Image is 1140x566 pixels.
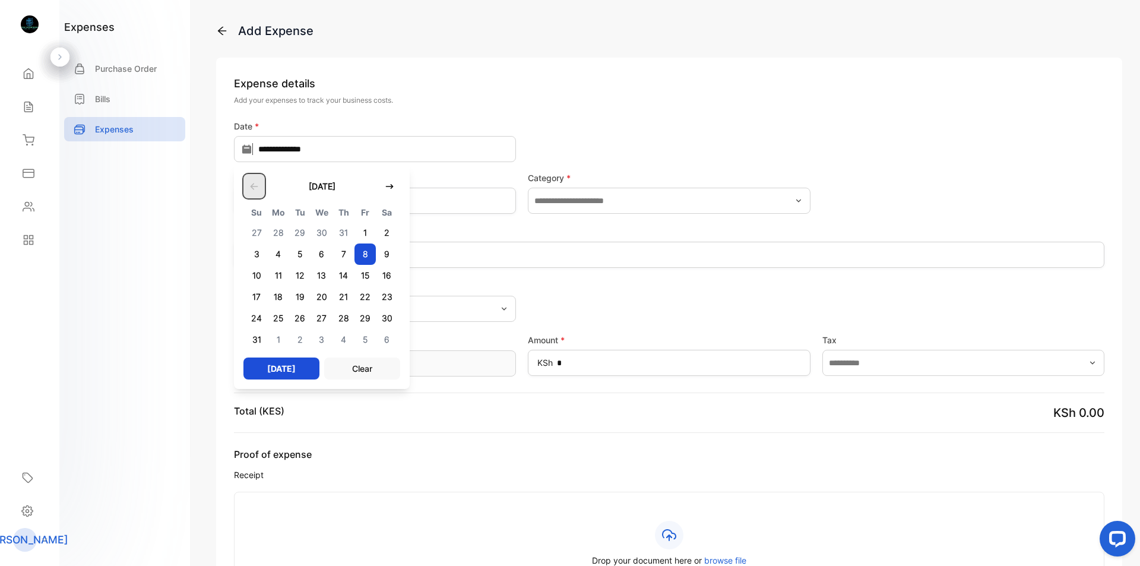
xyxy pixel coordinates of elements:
[311,329,333,350] span: 3
[246,244,268,265] span: 3
[268,205,290,220] span: Mo
[528,334,810,346] label: Amount
[95,62,157,75] p: Purchase Order
[1053,406,1104,420] span: KSh 0.00
[332,329,354,350] span: 4
[1090,516,1140,566] iframe: LiveChat chat widget
[289,222,311,244] span: 29
[268,222,290,244] span: 28
[297,174,347,198] button: [DATE]
[268,244,290,265] span: 4
[528,172,810,184] label: Category
[332,244,354,265] span: 7
[289,329,311,350] span: 2
[537,356,553,369] span: KSh
[243,358,319,380] button: [DATE]
[234,95,1104,106] p: Add your expenses to track your business costs.
[246,308,268,329] span: 24
[354,308,376,329] span: 29
[311,265,333,286] span: 13
[268,308,290,329] span: 25
[354,205,376,220] span: Fr
[354,265,376,286] span: 15
[354,244,376,265] span: 8
[332,286,354,308] span: 21
[268,265,290,286] span: 11
[332,308,354,329] span: 28
[354,222,376,244] span: 1
[354,329,376,350] span: 5
[289,205,311,220] span: Tu
[64,87,185,111] a: Bills
[311,286,333,308] span: 20
[376,244,398,265] span: 9
[246,329,268,350] span: 31
[64,56,185,81] a: Purchase Order
[289,244,311,265] span: 5
[246,222,268,244] span: 27
[234,404,284,418] p: Total (KES)
[822,334,1104,346] label: Tax
[376,308,398,329] span: 30
[246,265,268,286] span: 10
[289,286,311,308] span: 19
[234,120,516,132] label: Date
[311,222,333,244] span: 30
[246,205,268,220] span: Su
[704,555,746,565] span: browse file
[234,226,1104,238] label: Description
[376,205,398,220] span: Sa
[311,205,333,220] span: We
[268,329,290,350] span: 1
[246,286,268,308] span: 17
[354,286,376,308] span: 22
[289,265,311,286] span: 12
[95,93,110,105] p: Bills
[592,555,702,565] span: Drop your document here or
[376,329,398,350] span: 6
[332,222,354,244] span: 31
[234,75,1104,91] p: Expense details
[376,286,398,308] span: 23
[376,265,398,286] span: 16
[311,244,333,265] span: 6
[64,117,185,141] a: Expenses
[234,447,1104,461] span: Proof of expense
[332,205,354,220] span: Th
[289,308,311,329] span: 26
[324,358,400,380] button: Clear
[268,286,290,308] span: 18
[21,15,39,33] img: logo
[311,308,333,329] span: 27
[238,22,313,40] div: Add Expense
[376,222,398,244] span: 2
[64,19,115,35] h1: expenses
[95,123,134,135] p: Expenses
[332,265,354,286] span: 14
[234,469,1104,481] span: Receipt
